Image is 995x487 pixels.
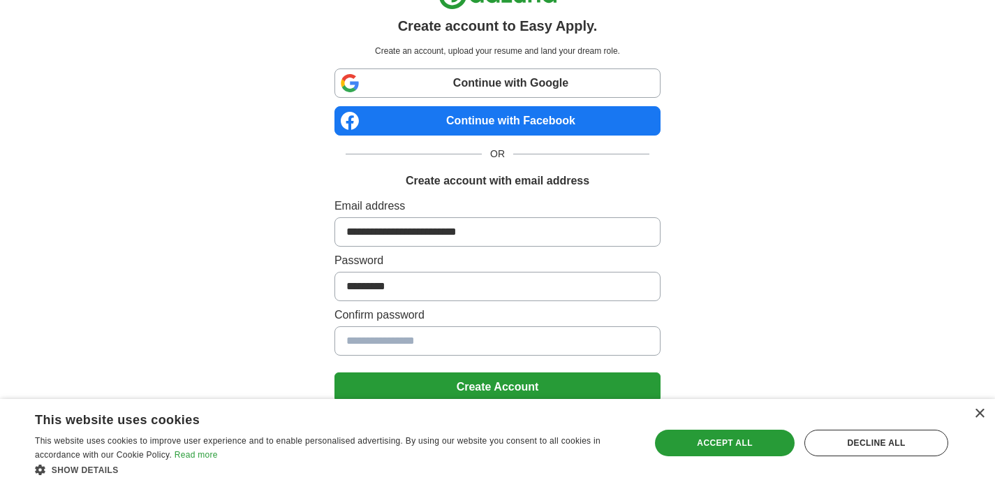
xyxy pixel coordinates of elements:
[35,407,597,428] div: This website uses cookies
[804,430,948,456] div: Decline all
[52,465,119,475] span: Show details
[35,436,600,460] span: This website uses cookies to improve user experience and to enable personalised advertising. By u...
[334,307,661,324] label: Confirm password
[974,409,985,419] div: Close
[334,198,661,215] label: Email address
[334,252,661,269] label: Password
[398,15,598,36] h1: Create account to Easy Apply.
[175,450,218,460] a: Read more, opens a new window
[482,147,513,161] span: OR
[35,463,632,477] div: Show details
[334,106,661,136] a: Continue with Facebook
[334,372,661,402] button: Create Account
[334,68,661,98] a: Continue with Google
[337,45,658,57] p: Create an account, upload your resume and land your dream role.
[406,173,589,189] h1: Create account with email address
[655,430,795,456] div: Accept all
